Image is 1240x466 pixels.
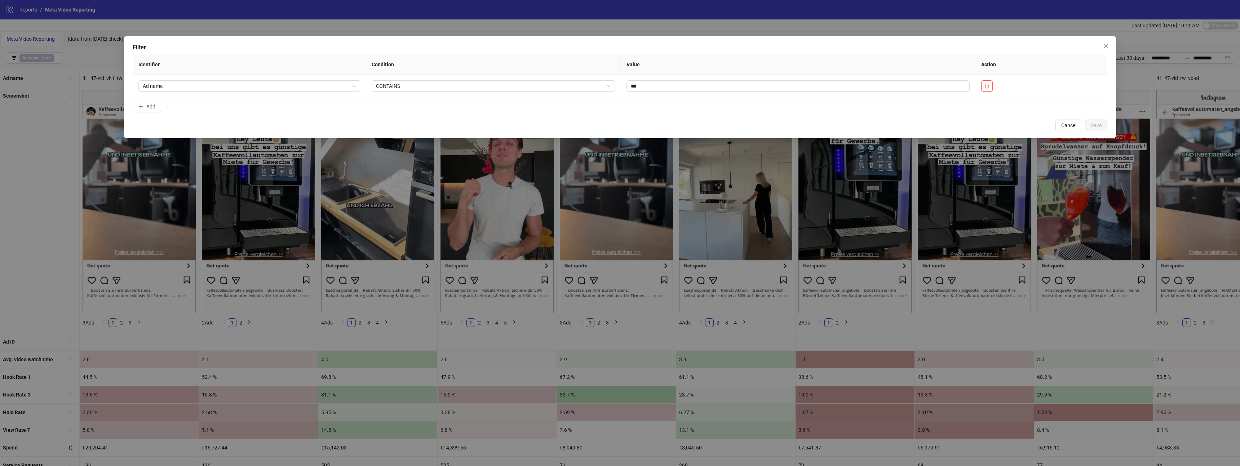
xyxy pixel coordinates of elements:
button: Close [1100,40,1112,52]
th: Condition [366,55,621,75]
button: Save [1085,120,1107,131]
span: CONTAINS [376,81,611,91]
div: Filter [133,43,1107,52]
span: close [1103,43,1109,49]
span: plus [138,104,143,109]
button: Add [133,101,161,112]
th: Identifier [133,55,366,75]
th: Action [975,55,1107,75]
span: delete [984,84,989,89]
th: Value [621,55,975,75]
span: Ad name [143,81,356,91]
span: Add [146,104,155,109]
span: Cancel [1061,122,1076,128]
button: Cancel [1055,120,1082,131]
